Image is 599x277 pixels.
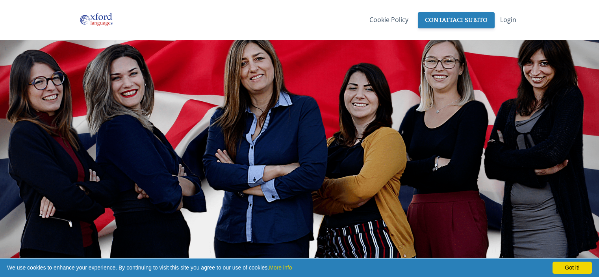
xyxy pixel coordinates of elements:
[369,12,408,28] a: Cookie Policy
[500,12,516,28] a: Login
[553,262,592,274] div: Got it!
[79,12,113,28] img: eMk46753THa8aO7bSToA_Oxford_Languages_Logo_Finale_Ai.png
[418,12,495,28] a: CONTATTACI SUBITO
[269,264,292,271] a: More info
[7,262,592,274] span: We use cookies to enhance your experience. By continuing to visit this site you agree to our use ...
